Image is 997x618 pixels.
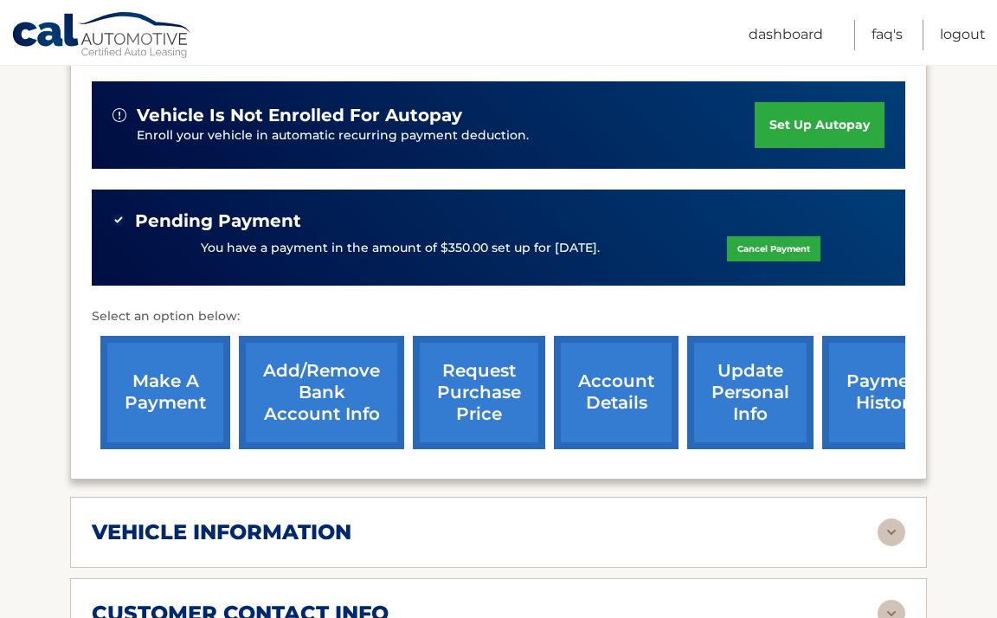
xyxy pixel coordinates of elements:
h2: vehicle information [92,519,351,545]
a: Cancel Payment [727,236,820,261]
p: Select an option below: [92,306,905,327]
p: You have a payment in the amount of $350.00 set up for [DATE]. [201,239,600,258]
a: make a payment [100,336,230,449]
p: Enroll your vehicle in automatic recurring payment deduction. [137,126,755,145]
a: Cal Automotive [11,11,193,61]
a: payment history [822,336,952,449]
span: vehicle is not enrolled for autopay [137,105,462,126]
a: set up autopay [755,102,884,148]
a: Logout [940,20,986,50]
img: alert-white.svg [113,108,126,122]
a: account details [554,336,679,449]
a: Dashboard [749,20,823,50]
img: check-green.svg [113,214,125,226]
a: Add/Remove bank account info [239,336,404,449]
a: update personal info [687,336,814,449]
img: accordion-rest.svg [878,518,905,546]
a: FAQ's [872,20,903,50]
a: request purchase price [413,336,545,449]
span: Pending Payment [135,210,301,232]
